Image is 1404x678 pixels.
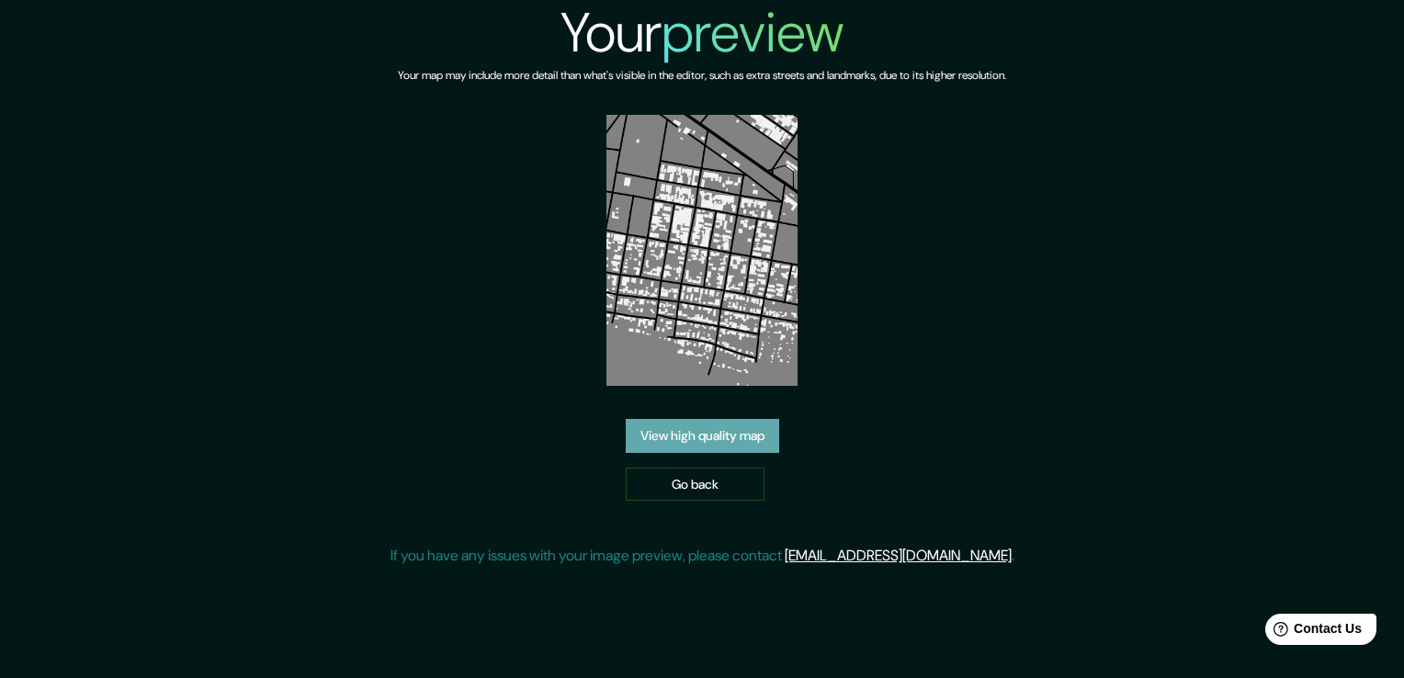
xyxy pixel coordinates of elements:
a: [EMAIL_ADDRESS][DOMAIN_NAME] [785,546,1012,565]
img: created-map-preview [606,115,798,386]
p: If you have any issues with your image preview, please contact . [391,545,1014,567]
a: View high quality map [626,419,779,453]
h6: Your map may include more detail than what's visible in the editor, such as extra streets and lan... [398,66,1006,85]
a: Go back [626,468,764,502]
iframe: Help widget launcher [1240,606,1384,658]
